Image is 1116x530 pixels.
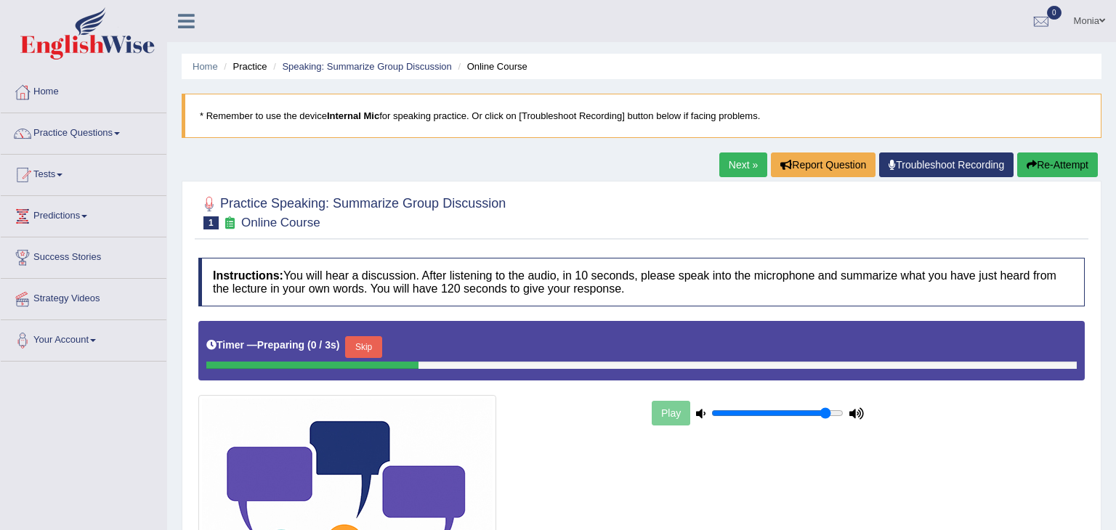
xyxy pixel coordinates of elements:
h4: You will hear a discussion. After listening to the audio, in 10 seconds, please speak into the mi... [198,258,1085,306]
a: Home [1,72,166,108]
h2: Practice Speaking: Summarize Group Discussion [198,193,506,229]
a: Your Account [1,320,166,356]
span: 0 [1047,6,1062,20]
li: Online Course [454,60,527,73]
a: Troubleshoot Recording [879,152,1014,177]
a: Practice Questions [1,113,166,150]
b: 0 / 3s [311,339,336,351]
small: Online Course [241,216,320,229]
b: ) [336,339,340,351]
b: Internal Mic [327,110,379,121]
a: Success Stories [1,237,166,274]
li: Practice [220,60,267,73]
blockquote: * Remember to use the device for speaking practice. Or click on [Troubleshoot Recording] button b... [182,94,1101,138]
b: ( [307,339,311,351]
button: Re-Attempt [1017,152,1098,177]
b: Preparing [257,339,304,351]
button: Skip [345,336,381,358]
a: Next » [719,152,767,177]
small: Exam occurring question [222,216,238,230]
b: Instructions: [213,269,283,282]
a: Tests [1,155,166,191]
span: 1 [203,216,219,229]
a: Strategy Videos [1,279,166,315]
button: Report Question [771,152,876,177]
a: Speaking: Summarize Group Discussion [282,61,451,72]
h5: Timer — [206,340,339,351]
a: Predictions [1,196,166,232]
a: Home [193,61,218,72]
